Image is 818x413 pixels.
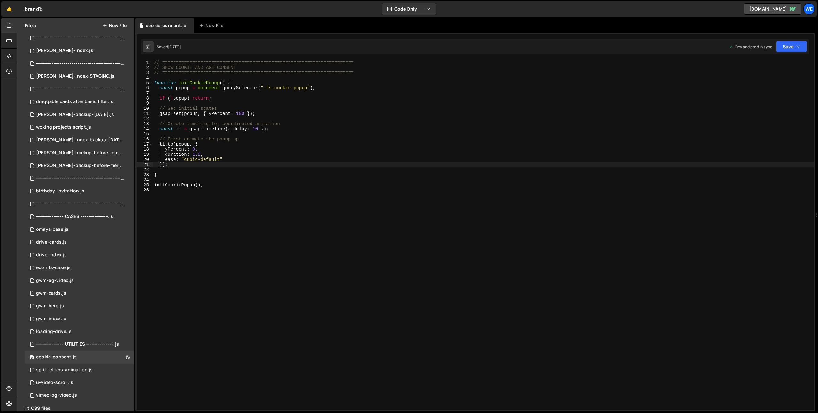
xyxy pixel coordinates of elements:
div: 26 [137,188,153,193]
div: 18 [137,147,153,152]
div: 16 [137,137,153,142]
div: 12095/39868.js [25,376,134,389]
div: 5 [137,80,153,86]
div: u-video-scroll.js [36,380,73,386]
div: 12095/47291.js [25,159,136,172]
div: cookie-consent.js [146,22,186,29]
div: 12095/39566.js [25,261,134,274]
button: New File [103,23,127,28]
a: [DOMAIN_NAME] [744,3,801,15]
div: [PERSON_NAME]-index-STAGING.js [36,73,114,79]
div: brandЪ [25,5,43,13]
div: 8 [137,96,153,101]
div: [PERSON_NAME]-backup-[DATE].js [36,112,114,117]
h2: Files [25,22,36,29]
div: [PERSON_NAME]-backup-before-merge-projects.js [36,163,124,169]
div: 6 [137,86,153,91]
div: gwm-cards.js [36,290,66,296]
div: 19 [137,152,153,157]
span: 0 [30,355,34,360]
div: gwm-bg-video.js [36,278,74,283]
div: 14 [137,126,153,131]
div: split-letters-animation.js [36,367,93,373]
div: 7 [137,91,153,96]
div: loading-drive.js [36,329,72,334]
div: -------------- UTILITIES --------------.js [36,342,119,347]
div: 25 [137,183,153,188]
div: 3 [137,70,153,75]
div: 12095/46624.js [25,44,134,57]
button: Code Only [382,3,436,15]
div: birthday-invitation.js [36,188,84,194]
: 12095/47577.js [25,108,134,121]
div: 20 [137,157,153,162]
div: gwm-index.js [36,316,66,322]
div: 12095/47696.js [25,210,134,223]
div: 12095/47272.js [25,172,136,185]
div: Dev and prod in sync [729,44,772,49]
div: cookie-consent.js [36,354,77,360]
div: 12095/46212.js [25,185,134,198]
div: 23 [137,172,153,177]
div: 21 [137,162,153,167]
div: 1 [137,60,153,65]
div: gwm-hero.js [36,303,64,309]
div: ---------------------------------------------------------------.js [36,201,124,207]
div: 12095/47641.js [25,70,134,83]
div: ---------------------------------------------------------------.js [36,176,124,181]
div: 12095/47467.js [25,134,136,146]
div: [PERSON_NAME]-index.js [36,48,93,54]
div: 12095/35235.js [25,236,134,249]
div: 12095/47322.js [25,146,136,159]
div: 12095/35237.js [25,249,134,261]
div: [DATE] [168,44,181,49]
div: 12095/47656.js [25,351,134,364]
div: 12095/47593.js [25,95,134,108]
div: 12095/31017.js [25,389,134,402]
div: drive-cards.js [36,239,67,245]
div: 12095/34818.js [25,312,134,325]
div: 12095/46345.js [25,223,134,236]
div: ecoints-case.js [36,265,71,271]
div: 4 [137,75,153,80]
div: 17 [137,142,153,147]
div: 12 [137,116,153,121]
div: 2 [137,65,153,70]
div: ------------------------------------------------------------------------.js [36,86,124,92]
div: 15 [137,131,153,137]
div: 12095/37933.js [25,364,134,376]
div: 24 [137,177,153,183]
div: 13 [137,121,153,126]
div: Saved [157,44,181,49]
a: 🤙 [1,1,17,17]
div: ---------------------------------------------------------------.js [36,35,124,41]
div: -------------- CASES --------------.js [36,214,113,220]
div: 11 [137,111,153,116]
div: 12095/36196.js [25,325,134,338]
div: ------------------------------------------------------.js [36,61,124,66]
div: 12095/47126.js [25,32,136,44]
div: omaya-case.js [36,227,68,232]
div: [PERSON_NAME]-backup-before-removing-clonings.js [36,150,124,156]
div: 12095/47643.js [25,83,136,95]
button: Save [776,41,807,52]
div: vimeo-bg-video.js [36,393,77,398]
div: 12095/34889.js [25,300,134,312]
div: 12095/47273.js [25,198,136,210]
div: 12095/33534.js [25,274,134,287]
div: draggable cards after basic filter.js [36,99,113,105]
div: New File [199,22,226,29]
div: 12095/47475.js [25,121,134,134]
div: 12095/47697.js [25,338,134,351]
div: 9 [137,101,153,106]
div: woking projects script.js [36,124,91,130]
div: [PERSON_NAME]-index-backup-[DATE].js [36,137,124,143]
div: 12095/47642.js [25,57,136,70]
div: drive-index.js [36,252,67,258]
div: 10 [137,106,153,111]
a: We [803,3,815,15]
div: 22 [137,167,153,172]
div: 12095/34673.js [25,287,134,300]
